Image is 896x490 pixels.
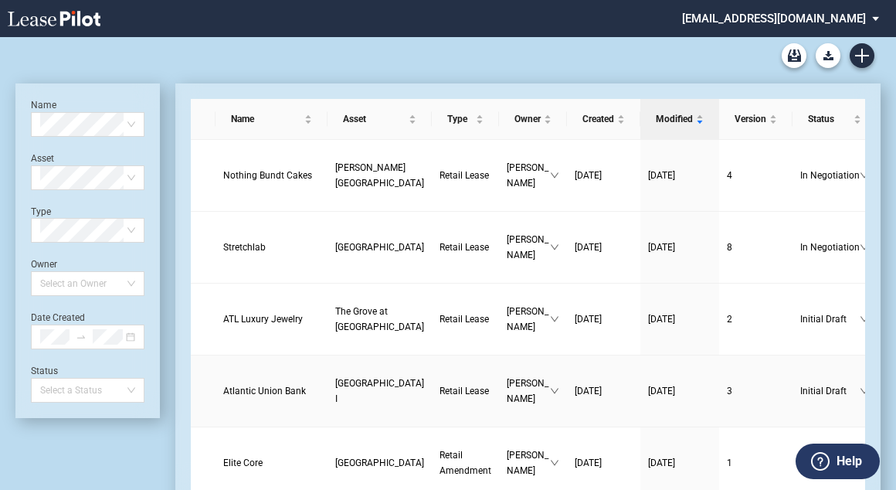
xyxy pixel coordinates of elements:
[216,99,328,140] th: Name
[860,243,869,252] span: down
[440,240,491,255] a: Retail Lease
[575,242,602,253] span: [DATE]
[800,168,860,183] span: In Negotiation
[575,314,602,325] span: [DATE]
[507,447,550,478] span: [PERSON_NAME]
[575,458,602,468] span: [DATE]
[223,458,263,468] span: Elite Core
[719,99,792,140] th: Version
[223,383,320,399] a: Atlantic Union Bank
[335,162,424,189] span: Hartwell Village
[648,168,711,183] a: [DATE]
[648,458,675,468] span: [DATE]
[860,171,869,180] span: down
[800,383,860,399] span: Initial Draft
[860,315,869,324] span: down
[335,376,424,407] a: [GEOGRAPHIC_DATA] I
[335,378,424,404] span: Park West Village I
[808,111,850,127] span: Status
[860,386,869,396] span: down
[335,160,424,191] a: [PERSON_NAME][GEOGRAPHIC_DATA]
[550,386,559,396] span: down
[507,232,550,263] span: [PERSON_NAME]
[727,455,785,471] a: 1
[575,311,633,327] a: [DATE]
[328,99,432,140] th: Asset
[837,451,862,471] label: Help
[648,311,711,327] a: [DATE]
[800,311,860,327] span: Initial Draft
[440,386,489,396] span: Retail Lease
[782,43,806,68] a: Archive
[640,99,719,140] th: Modified
[223,242,266,253] span: Stretchlab
[507,376,550,407] span: [PERSON_NAME]
[648,242,675,253] span: [DATE]
[499,99,567,140] th: Owner
[816,43,840,68] button: Download Blank Form
[440,450,491,476] span: Retail Amendment
[648,240,711,255] a: [DATE]
[792,99,877,140] th: Status
[440,242,489,253] span: Retail Lease
[343,111,406,127] span: Asset
[223,455,320,471] a: Elite Core
[550,315,559,324] span: down
[727,242,732,253] span: 8
[727,383,785,399] a: 3
[727,311,785,327] a: 2
[648,314,675,325] span: [DATE]
[507,304,550,335] span: [PERSON_NAME]
[575,455,633,471] a: [DATE]
[727,168,785,183] a: 4
[335,240,424,255] a: [GEOGRAPHIC_DATA]
[727,314,732,325] span: 2
[811,43,845,68] md-menu: Download Blank Form List
[648,383,711,399] a: [DATE]
[656,111,693,127] span: Modified
[796,444,880,479] button: Help
[575,168,633,183] a: [DATE]
[223,386,306,396] span: Atlantic Union Bank
[31,153,54,164] label: Asset
[335,458,424,468] span: Park West Village III
[31,366,58,376] label: Status
[31,100,56,111] label: Name
[550,171,559,180] span: down
[582,111,614,127] span: Created
[727,240,785,255] a: 8
[575,240,633,255] a: [DATE]
[727,170,732,181] span: 4
[800,240,860,255] span: In Negotiation
[727,386,732,396] span: 3
[432,99,499,140] th: Type
[440,383,491,399] a: Retail Lease
[31,259,57,270] label: Owner
[567,99,640,140] th: Created
[850,43,874,68] a: Create new document
[223,240,320,255] a: Stretchlab
[575,383,633,399] a: [DATE]
[223,314,303,325] span: ATL Luxury Jewelry
[335,455,424,471] a: [GEOGRAPHIC_DATA]
[550,458,559,468] span: down
[223,170,312,181] span: Nothing Bundt Cakes
[648,386,675,396] span: [DATE]
[447,111,473,127] span: Type
[440,311,491,327] a: Retail Lease
[648,170,675,181] span: [DATE]
[76,332,87,342] span: swap-right
[31,206,51,217] label: Type
[440,314,489,325] span: Retail Lease
[735,111,766,127] span: Version
[575,386,602,396] span: [DATE]
[231,111,301,127] span: Name
[335,306,424,332] span: The Grove at Towne Center
[514,111,541,127] span: Owner
[76,332,87,342] span: to
[223,311,320,327] a: ATL Luxury Jewelry
[575,170,602,181] span: [DATE]
[440,168,491,183] a: Retail Lease
[31,312,85,323] label: Date Created
[440,170,489,181] span: Retail Lease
